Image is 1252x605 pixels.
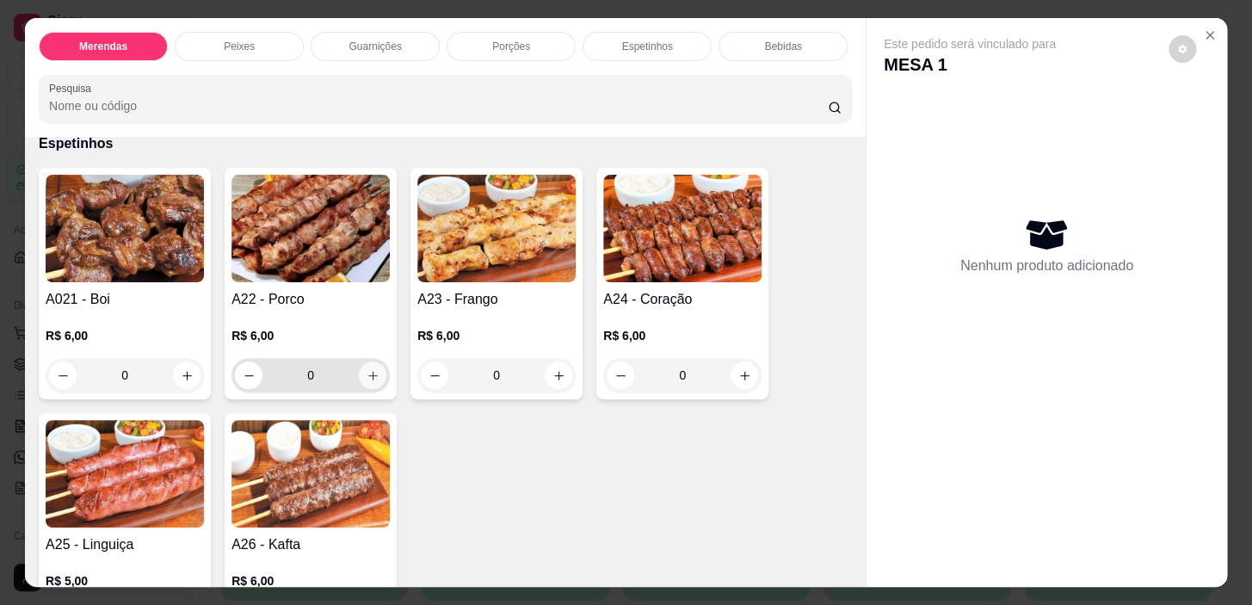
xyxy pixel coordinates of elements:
img: product-image [603,175,762,282]
h4: A22 - Porco [231,289,390,310]
p: Este pedido será vinculado para [884,35,1056,52]
p: R$ 6,00 [231,327,390,344]
img: product-image [46,175,204,282]
p: R$ 5,00 [46,572,204,590]
img: product-image [417,175,576,282]
button: increase-product-quantity [173,361,200,389]
h4: A26 - Kafta [231,534,390,555]
button: increase-product-quantity [359,361,386,389]
button: decrease-product-quantity [49,361,77,389]
h4: A25 - Linguiça [46,534,204,555]
p: Merendas [79,40,127,53]
button: decrease-product-quantity [421,361,448,389]
p: MESA 1 [884,52,1056,77]
img: product-image [231,175,390,282]
p: R$ 6,00 [603,327,762,344]
p: R$ 6,00 [46,327,204,344]
h4: A23 - Frango [417,289,576,310]
button: decrease-product-quantity [1169,35,1196,63]
p: Porções [492,40,530,53]
img: product-image [231,420,390,528]
button: decrease-product-quantity [235,361,262,389]
button: Close [1196,22,1224,49]
p: Nenhum produto adicionado [960,256,1133,276]
label: Pesquisa [49,81,97,96]
p: R$ 6,00 [231,572,390,590]
p: Bebidas [764,40,801,53]
h4: A021 - Boi [46,289,204,310]
input: Pesquisa [49,97,828,114]
p: Peixes [224,40,255,53]
p: R$ 6,00 [417,327,576,344]
button: increase-product-quantity [545,361,572,389]
p: Espetinhos [39,133,852,154]
p: Guarnições [348,40,401,53]
button: decrease-product-quantity [607,361,634,389]
img: product-image [46,420,204,528]
button: increase-product-quantity [731,361,758,389]
p: Espetinhos [621,40,672,53]
h4: A24 - Coração [603,289,762,310]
